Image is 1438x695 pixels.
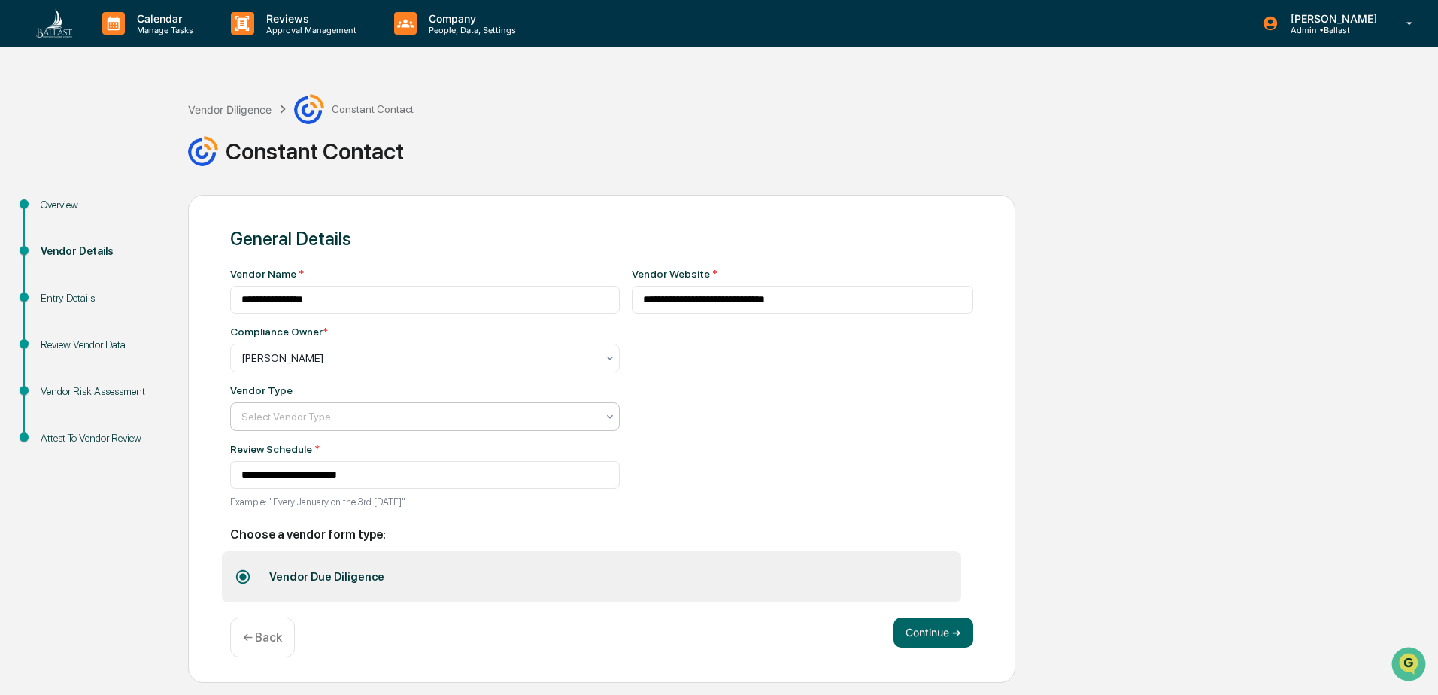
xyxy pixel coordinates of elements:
div: Review Vendor Data [41,337,164,353]
p: ← Back [243,630,282,645]
div: Vendor Diligence [188,103,272,116]
div: Constant Contact [294,94,414,124]
span: Attestations [124,190,187,205]
button: Continue ➔ [893,618,973,648]
div: Attest To Vendor Review [41,430,164,446]
div: Constant Contact [188,136,1430,166]
div: Vendor Website [632,268,974,280]
button: Start new chat [256,120,274,138]
div: We're available if you need us! [51,130,190,142]
p: [PERSON_NAME] [1279,12,1385,25]
iframe: Open customer support [1390,645,1430,686]
div: Vendor Type [230,384,293,396]
div: 🗄️ [109,191,121,203]
div: Vendor Risk Assessment [41,384,164,399]
p: How can we help? [15,32,274,56]
div: 🖐️ [15,191,27,203]
div: Start new chat [51,115,247,130]
a: 🔎Data Lookup [9,212,101,239]
span: Data Lookup [30,218,95,233]
img: Vendor Logo [188,136,218,166]
img: 1746055101610-c473b297-6a78-478c-a979-82029cc54cd1 [15,115,42,142]
p: Reviews [254,12,364,25]
h2: Choose a vendor form type: [230,527,973,542]
div: Review Schedule [230,443,620,455]
p: Calendar [125,12,201,25]
div: Vendor Name [230,268,620,280]
div: Vendor Details [41,244,164,259]
img: Vendor Logo [294,94,324,124]
p: People, Data, Settings [417,25,523,35]
a: 🗄️Attestations [103,184,193,211]
p: Admin • Ballast [1279,25,1385,35]
div: General Details [230,228,973,250]
p: Example: "Every January on the 3rd [DATE]" [230,496,620,508]
span: Preclearance [30,190,97,205]
div: 🔎 [15,220,27,232]
span: Pylon [150,255,182,266]
a: Powered byPylon [106,254,182,266]
a: 🖐️Preclearance [9,184,103,211]
div: Vendor Due Diligence [258,557,396,596]
p: Manage Tasks [125,25,201,35]
div: Compliance Owner [230,326,328,338]
div: Entry Details [41,290,164,306]
p: Approval Management [254,25,364,35]
p: Company [417,12,523,25]
img: logo [36,9,72,38]
div: Overview [41,197,164,213]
